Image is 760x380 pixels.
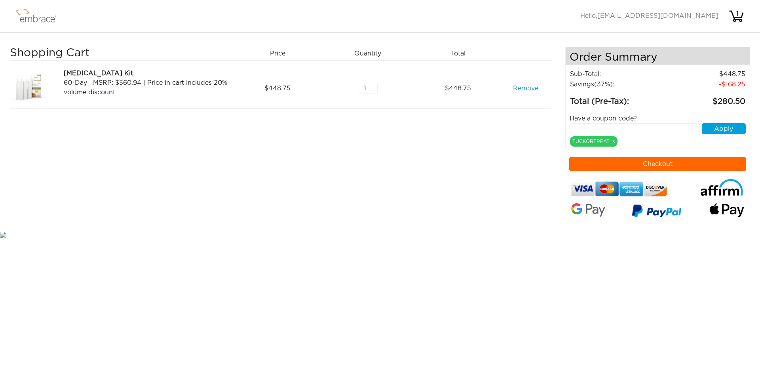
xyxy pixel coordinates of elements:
div: Total [416,47,506,60]
span: 448.75 [445,84,471,93]
h4: Order Summary [566,47,750,65]
span: (37%) [594,81,613,88]
img: a09f5d18-8da6-11e7-9c79-02e45ca4b85b.jpeg [10,69,49,108]
span: 448.75 [264,84,291,93]
td: 168.25 [667,79,746,90]
td: Total (Pre-Tax): [570,90,667,108]
img: paypal-v3.png [632,202,682,222]
td: Sub-Total: [570,69,667,79]
span: [EMAIL_ADDRESS][DOMAIN_NAME] [597,13,718,19]
td: Savings : [570,79,667,90]
img: credit-cards.png [571,179,667,199]
button: Checkout [569,157,747,171]
div: Price [236,47,326,60]
img: cart [728,8,744,24]
span: Quantity [354,49,381,58]
span: Hello, [580,13,718,19]
button: Apply [702,123,746,134]
a: x [612,137,615,145]
td: 280.50 [667,90,746,108]
div: 60-Day | MSRP: $560.94 | Price in cart includes 20% volume discount [64,78,230,97]
img: Google-Pay-Logo.svg [571,203,606,217]
img: fullApplePay.png [710,203,744,218]
img: logo.png [14,6,65,26]
a: 1 [728,13,744,19]
div: TUCKORTREAT [570,136,617,147]
h3: Shopping Cart [10,47,230,60]
div: Have a coupon code? [564,114,752,123]
div: [MEDICAL_DATA] Kit [64,69,230,78]
img: affirm-logo.svg [699,179,744,196]
a: Remove [513,84,538,93]
td: 448.75 [667,69,746,79]
div: 1 [730,9,745,19]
